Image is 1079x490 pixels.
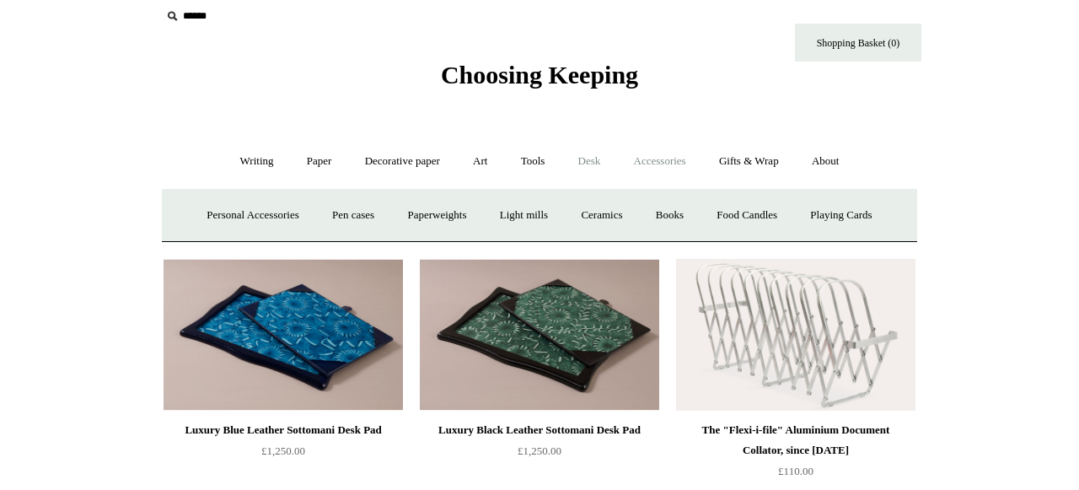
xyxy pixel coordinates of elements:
[795,193,887,238] a: Playing Cards
[420,420,659,489] a: Luxury Black Leather Sottomani Desk Pad £1,250.00
[676,420,915,489] a: The "Flexi-i-file" Aluminium Document Collator, since [DATE] £110.00
[164,259,403,411] a: Luxury Blue Leather Sottomani Desk Pad Luxury Blue Leather Sottomani Desk Pad
[518,444,561,457] span: £1,250.00
[420,259,659,411] img: Luxury Black Leather Sottomani Desk Pad
[778,465,813,477] span: £110.00
[317,193,389,238] a: Pen cases
[701,193,792,238] a: Food Candles
[420,259,659,411] a: Luxury Black Leather Sottomani Desk Pad Luxury Black Leather Sottomani Desk Pad
[485,193,563,238] a: Light mills
[191,193,314,238] a: Personal Accessories
[641,193,699,238] a: Books
[261,444,305,457] span: £1,250.00
[797,139,855,184] a: About
[168,420,399,440] div: Luxury Blue Leather Sottomani Desk Pad
[164,259,403,411] img: Luxury Blue Leather Sottomani Desk Pad
[619,139,701,184] a: Accessories
[458,139,502,184] a: Art
[392,193,481,238] a: Paperweights
[676,259,915,411] img: The "Flexi-i-file" Aluminium Document Collator, since 1941
[164,420,403,489] a: Luxury Blue Leather Sottomani Desk Pad £1,250.00
[225,139,289,184] a: Writing
[292,139,347,184] a: Paper
[563,139,616,184] a: Desk
[676,259,915,411] a: The "Flexi-i-file" Aluminium Document Collator, since 1941 The "Flexi-i-file" Aluminium Document ...
[795,24,921,62] a: Shopping Basket (0)
[506,139,561,184] a: Tools
[566,193,637,238] a: Ceramics
[424,420,655,440] div: Luxury Black Leather Sottomani Desk Pad
[704,139,794,184] a: Gifts & Wrap
[441,61,638,89] span: Choosing Keeping
[350,139,455,184] a: Decorative paper
[441,74,638,86] a: Choosing Keeping
[680,420,911,460] div: The "Flexi-i-file" Aluminium Document Collator, since [DATE]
